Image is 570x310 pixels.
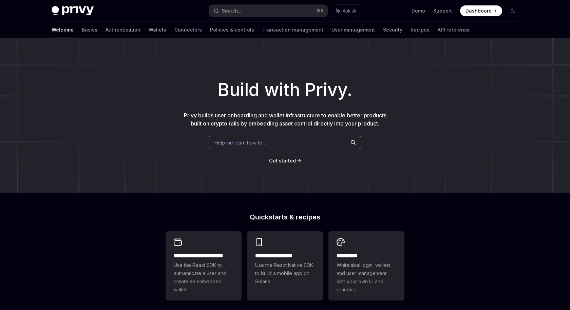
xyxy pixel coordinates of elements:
[247,231,323,301] a: **** **** **** ***Use the React Native SDK to build a mobile app on Solana.
[438,22,470,38] a: API reference
[331,22,375,38] a: User management
[52,22,74,38] a: Welcome
[222,7,241,15] div: Search...
[255,261,315,286] span: Use the React Native SDK to build a mobile app on Solana.
[269,158,296,163] span: Get started
[82,22,97,38] a: Basics
[460,5,502,16] a: Dashboard
[508,5,518,16] button: Toggle dark mode
[52,6,94,16] img: dark logo
[337,261,396,294] span: Whitelabel login, wallets, and user management with your own UI and branding.
[465,7,492,14] span: Dashboard
[166,214,404,220] h2: Quickstarts & recipes
[331,5,361,17] button: Ask AI
[343,7,356,14] span: Ask AI
[174,261,233,294] span: Use the React SDK to authenticate a user and create an embedded wallet.
[214,139,266,146] span: Help me learn how to…
[149,22,166,38] a: Wallets
[433,7,452,14] a: Support
[411,22,430,38] a: Recipes
[328,231,404,301] a: **** *****Whitelabel login, wallets, and user management with your own UI and branding.
[317,8,324,14] span: ⌘ K
[269,157,296,164] a: Get started
[209,5,328,17] button: Search...⌘K
[174,22,202,38] a: Connectors
[184,112,386,127] span: Privy builds user onboarding and wallet infrastructure to enable better products built on crypto ...
[383,22,402,38] a: Security
[11,77,559,103] h1: Build with Privy.
[106,22,140,38] a: Authentication
[210,22,254,38] a: Policies & controls
[412,7,425,14] a: Demo
[262,22,323,38] a: Transaction management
